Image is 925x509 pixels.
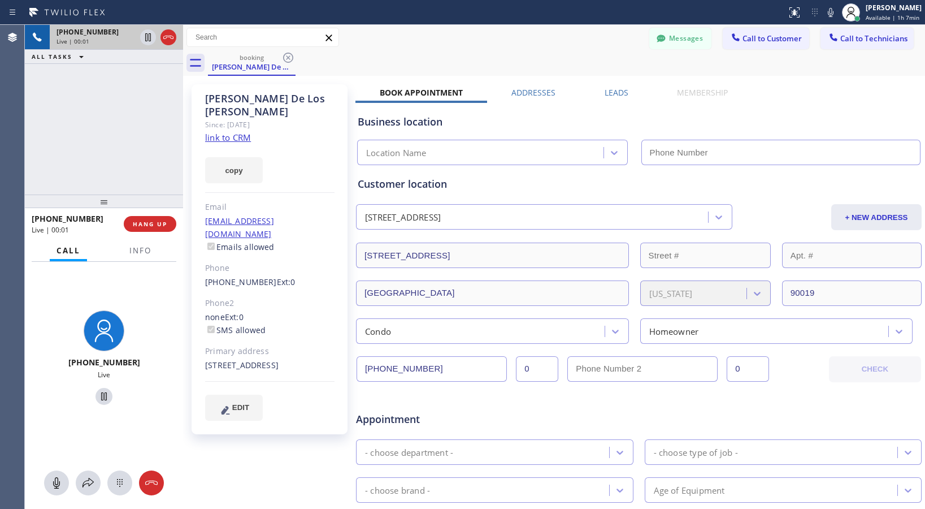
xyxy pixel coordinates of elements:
label: Addresses [511,87,555,98]
div: Business location [358,114,920,130]
button: HANG UP [124,216,176,232]
a: link to CRM [205,132,251,143]
button: + NEW ADDRESS [831,204,922,230]
span: Available | 1h 7min [866,14,919,21]
button: Mute [44,471,69,495]
span: ALL TASKS [32,53,72,61]
span: HANG UP [133,220,167,228]
button: Hold Customer [140,29,156,45]
div: [STREET_ADDRESS] [205,359,335,372]
label: Emails allowed [205,241,275,252]
div: - choose brand - [365,484,430,497]
div: Phone2 [205,297,335,310]
div: Condo [365,325,391,338]
span: Call to Technicians [840,33,907,44]
button: ALL TASKS [25,50,95,63]
span: Info [129,245,151,256]
button: Call [50,240,87,262]
div: Phone [205,262,335,275]
div: Gil De Los Santos [209,50,294,75]
button: CHECK [829,356,921,382]
span: Live | 00:01 [32,225,69,235]
div: Location Name [366,146,427,159]
button: Call to Technicians [820,28,914,49]
div: Customer location [358,176,920,192]
button: Mute [823,5,839,20]
a: [PHONE_NUMBER] [205,277,277,287]
div: Homeowner [649,325,699,338]
label: Leads [605,87,628,98]
div: Email [205,201,335,214]
div: - choose department - [365,446,453,459]
input: Emails allowed [207,243,215,250]
label: Membership [677,87,728,98]
div: Age of Equipment [654,484,725,497]
span: Call [57,245,80,256]
span: [PHONE_NUMBER] [32,213,103,224]
input: Search [187,28,338,46]
button: Hold Customer [95,388,112,405]
input: Apt. # [782,243,922,268]
span: Ext: 0 [277,277,296,287]
button: Info [123,240,158,262]
button: EDIT [205,395,263,421]
span: [PHONE_NUMBER] [68,357,140,368]
input: ZIP [782,281,922,306]
div: [PERSON_NAME] De Los [PERSON_NAME] [205,92,335,118]
input: Phone Number [641,140,921,165]
div: [STREET_ADDRESS] [365,211,441,224]
input: Address [356,243,629,268]
input: Street # [640,243,771,268]
button: Open directory [76,471,101,495]
input: Phone Number 2 [567,356,718,382]
div: Primary address [205,345,335,358]
span: EDIT [232,403,249,412]
div: Since: [DATE] [205,118,335,131]
input: Phone Number [357,356,507,382]
span: Appointment [356,412,543,427]
button: Hang up [139,471,164,495]
label: SMS allowed [205,325,266,335]
button: Messages [649,28,711,49]
input: City [356,281,629,306]
button: copy [205,157,263,183]
button: Call to Customer [723,28,809,49]
span: Live [98,370,110,379]
div: booking [209,53,294,62]
input: Ext. [516,356,558,382]
div: [PERSON_NAME] [866,3,922,12]
input: SMS allowed [207,326,215,333]
button: Open dialpad [107,471,132,495]
div: - choose type of job - [654,446,738,459]
span: Ext: 0 [225,312,244,322]
div: none [205,311,335,337]
span: Call to Customer [742,33,802,44]
div: [PERSON_NAME] De Los [PERSON_NAME] [209,62,294,72]
button: Hang up [160,29,176,45]
span: [PHONE_NUMBER] [57,27,119,37]
label: Book Appointment [380,87,463,98]
span: Live | 00:01 [57,37,89,45]
input: Ext. 2 [727,356,769,382]
a: [EMAIL_ADDRESS][DOMAIN_NAME] [205,215,274,239]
